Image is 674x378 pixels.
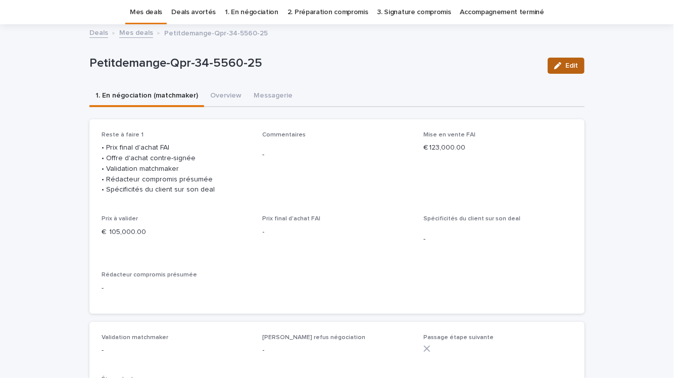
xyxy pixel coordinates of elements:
[119,26,153,38] a: Mes deals
[263,335,366,341] span: [PERSON_NAME] refus négociation
[102,143,251,195] p: • Prix final d'achat FAI • Offre d'achat contre-signée • Validation matchmaker • Rédacteur compro...
[248,86,299,107] button: Messagerie
[263,150,412,160] p: -
[102,227,251,238] p: € 105,000.00
[548,58,585,74] button: Edit
[102,132,143,138] span: Reste à faire 1
[263,345,412,356] p: -
[89,86,204,107] button: 1. En négociation (matchmaker)
[377,1,451,24] a: 3. Signature compromis
[423,143,572,153] p: € 123,000.00
[102,335,168,341] span: Validation matchmaker
[423,132,475,138] span: Mise en vente FAI
[423,234,572,245] p: -
[204,86,248,107] button: Overview
[89,26,108,38] a: Deals
[263,132,306,138] span: Commentaires
[164,27,268,38] p: Petitdemange-Qpr-34-5560-25
[263,227,412,238] p: -
[225,1,278,24] a: 1. En négociation
[102,345,251,356] p: -
[102,216,138,222] span: Prix à valider
[263,216,321,222] span: Prix final d'achat FAI
[171,1,216,24] a: Deals avortés
[423,335,494,341] span: Passage étape suivante
[102,272,197,278] span: Rédacteur compromis présumée
[460,1,544,24] a: Accompagnement terminé
[287,1,368,24] a: 2. Préparation compromis
[423,216,520,222] span: Spécificités du client sur son deal
[565,62,578,69] span: Edit
[130,1,162,24] a: Mes deals
[89,56,540,71] p: Petitdemange-Qpr-34-5560-25
[102,283,251,294] p: -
